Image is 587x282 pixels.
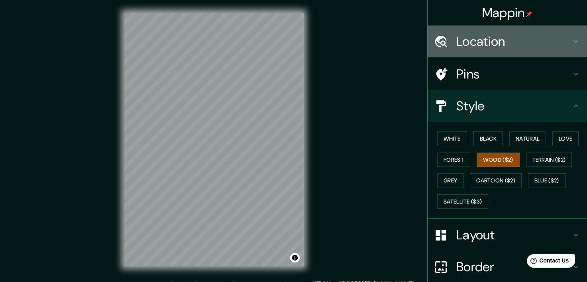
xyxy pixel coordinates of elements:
[456,98,571,114] h4: Style
[509,131,546,146] button: Natural
[437,173,463,188] button: Grey
[437,131,467,146] button: White
[456,259,571,275] h4: Border
[456,33,571,49] h4: Location
[428,58,587,90] div: Pins
[552,131,579,146] button: Love
[456,66,571,82] h4: Pins
[290,253,300,262] button: Toggle attribution
[482,5,533,21] h4: Mappin
[428,25,587,57] div: Location
[526,11,532,17] img: pin-icon.png
[437,153,470,167] button: Forest
[428,219,587,251] div: Layout
[124,13,304,266] canvas: Map
[428,90,587,122] div: Style
[456,227,571,243] h4: Layout
[528,173,565,188] button: Blue ($2)
[473,131,503,146] button: Black
[437,194,488,209] button: Satellite ($3)
[516,251,578,273] iframe: Help widget launcher
[470,173,522,188] button: Cartoon ($2)
[526,153,572,167] button: Terrain ($2)
[477,153,520,167] button: Wood ($2)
